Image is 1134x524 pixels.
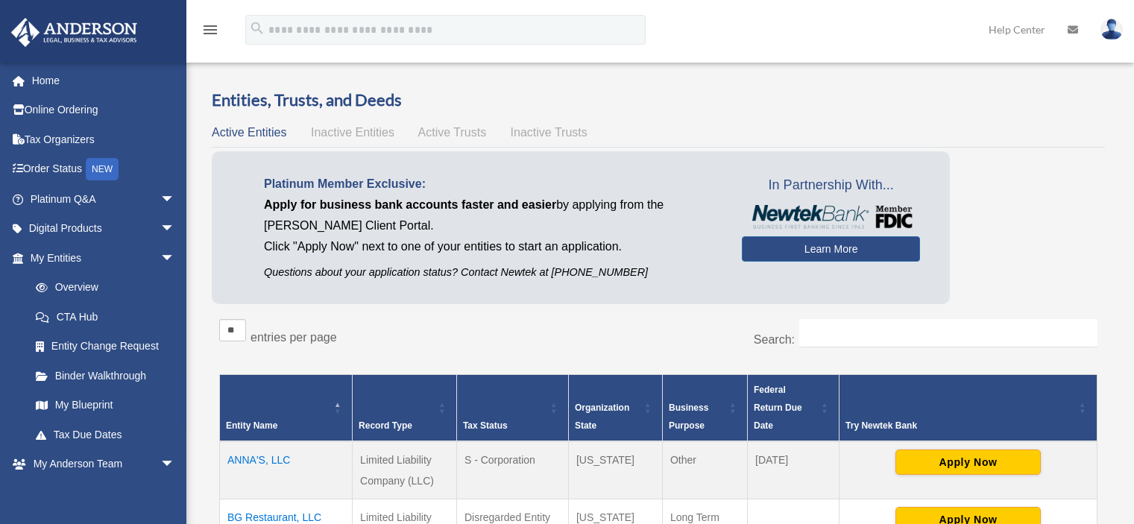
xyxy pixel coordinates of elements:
[463,420,508,431] span: Tax Status
[742,174,920,198] span: In Partnership With...
[251,331,337,344] label: entries per page
[568,441,662,499] td: [US_STATE]
[742,236,920,262] a: Learn More
[10,95,198,125] a: Online Ordering
[353,374,457,441] th: Record Type: Activate to sort
[748,441,840,499] td: [DATE]
[264,263,719,282] p: Questions about your application status? Contact Newtek at [PHONE_NUMBER]
[10,449,198,479] a: My Anderson Teamarrow_drop_down
[160,449,190,480] span: arrow_drop_down
[754,385,802,431] span: Federal Return Due Date
[669,403,708,431] span: Business Purpose
[264,174,719,195] p: Platinum Member Exclusive:
[662,374,747,441] th: Business Purpose: Activate to sort
[21,273,183,303] a: Overview
[895,449,1041,475] button: Apply Now
[359,420,412,431] span: Record Type
[212,89,1105,112] h3: Entities, Trusts, and Deeds
[10,66,198,95] a: Home
[21,302,190,332] a: CTA Hub
[511,126,588,139] span: Inactive Trusts
[21,332,190,362] a: Entity Change Request
[21,420,190,449] a: Tax Due Dates
[10,124,198,154] a: Tax Organizers
[160,214,190,244] span: arrow_drop_down
[201,26,219,39] a: menu
[749,205,913,229] img: NewtekBankLogoSM.png
[456,441,568,499] td: S - Corporation
[220,374,353,441] th: Entity Name: Activate to invert sorting
[86,158,119,180] div: NEW
[264,195,719,236] p: by applying from the [PERSON_NAME] Client Portal.
[748,374,840,441] th: Federal Return Due Date: Activate to sort
[418,126,487,139] span: Active Trusts
[212,126,286,139] span: Active Entities
[10,243,190,273] a: My Entitiesarrow_drop_down
[21,361,190,391] a: Binder Walkthrough
[1100,19,1123,40] img: User Pic
[10,184,198,214] a: Platinum Q&Aarrow_drop_down
[21,391,190,420] a: My Blueprint
[226,420,277,431] span: Entity Name
[160,184,190,215] span: arrow_drop_down
[662,441,747,499] td: Other
[249,20,265,37] i: search
[10,154,198,185] a: Order StatusNEW
[840,374,1097,441] th: Try Newtek Bank : Activate to sort
[220,441,353,499] td: ANNA'S, LLC
[264,198,556,211] span: Apply for business bank accounts faster and easier
[353,441,457,499] td: Limited Liability Company (LLC)
[568,374,662,441] th: Organization State: Activate to sort
[264,236,719,257] p: Click "Apply Now" next to one of your entities to start an application.
[201,21,219,39] i: menu
[456,374,568,441] th: Tax Status: Activate to sort
[10,214,198,244] a: Digital Productsarrow_drop_down
[311,126,394,139] span: Inactive Entities
[7,18,142,47] img: Anderson Advisors Platinum Portal
[845,417,1074,435] div: Try Newtek Bank
[575,403,629,431] span: Organization State
[160,243,190,274] span: arrow_drop_down
[754,333,795,346] label: Search:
